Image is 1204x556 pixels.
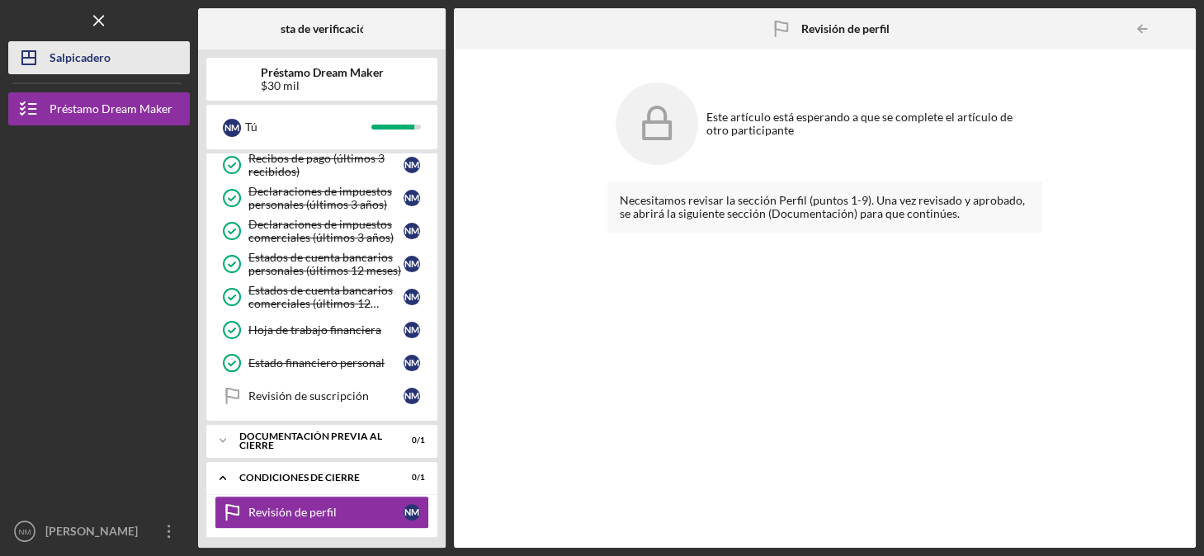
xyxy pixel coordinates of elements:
[248,389,404,403] div: Revisión de suscripción
[404,289,420,305] div: N M
[261,79,384,92] div: $30 mil
[271,22,373,35] b: Lista de verificación
[8,41,190,74] button: Salpicadero
[215,280,429,313] a: Estados de cuenta bancarios comerciales (últimos 12 meses)NM
[215,313,429,346] a: Hoja de trabajo financieraNM
[239,473,384,483] div: Condiciones de cierre
[404,157,420,173] div: N M
[404,223,420,239] div: N M
[8,515,190,548] button: NM[PERSON_NAME]
[248,185,404,211] div: Declaraciones de impuestos personales (últimos 3 años)
[248,251,404,277] div: Estados de cuenta bancarios personales (últimos 12 meses)
[223,119,241,137] div: N M
[395,473,425,483] div: 0 / 1
[248,356,404,370] div: Estado financiero personal
[19,527,31,536] text: NM
[801,22,890,35] b: Revisión de perfil
[404,355,420,371] div: N M
[248,152,404,178] div: Recibos de pago (últimos 3 recibidos)
[248,218,404,244] div: Declaraciones de impuestos comerciales (últimos 3 años)
[404,322,420,338] div: N M
[404,504,420,521] div: N M
[50,41,111,78] div: Salpicadero
[248,506,404,519] div: Revisión de perfil
[404,190,420,206] div: N M
[620,194,1030,220] div: Necesitamos revisar la sección Perfil (puntos 1-9). Una vez revisado y aprobado, se abrirá la sig...
[404,388,420,404] div: N M
[215,496,429,529] a: Revisión de perfilNM
[8,92,190,125] button: Préstamo Dream Maker
[215,247,429,280] a: Estados de cuenta bancarios personales (últimos 12 meses)NM
[41,515,149,552] div: [PERSON_NAME]
[706,111,1034,137] div: Este artículo está esperando a que se complete el artículo de otro participante
[215,148,429,181] a: Recibos de pago (últimos 3 recibidos)NM
[248,284,404,310] div: Estados de cuenta bancarios comerciales (últimos 12 meses)
[404,256,420,272] div: N M
[215,379,429,412] a: Revisión de suscripciónNM
[215,181,429,214] a: Declaraciones de impuestos personales (últimos 3 años)NM
[248,323,404,337] div: Hoja de trabajo financiera
[215,346,429,379] a: Estado financiero personalNM
[261,66,384,79] b: Préstamo Dream Maker
[245,113,371,141] div: Tú
[50,92,172,130] div: Préstamo Dream Maker
[239,431,384,450] div: Documentación previa al cierre
[395,436,425,445] div: 0 / 1
[215,214,429,247] a: Declaraciones de impuestos comerciales (últimos 3 años)NM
